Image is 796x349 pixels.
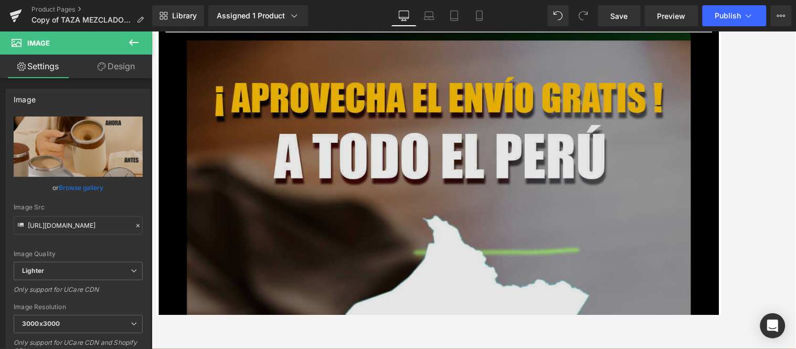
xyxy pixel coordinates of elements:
[14,89,36,104] div: Image
[31,5,152,14] a: Product Pages
[467,5,492,26] a: Mobile
[548,5,569,26] button: Undo
[391,5,417,26] a: Desktop
[715,12,741,20] span: Publish
[573,5,594,26] button: Redo
[14,285,143,301] div: Only support for UCare CDN
[657,10,686,22] span: Preview
[442,5,467,26] a: Tablet
[14,182,143,193] div: or
[14,204,143,211] div: Image Src
[27,39,50,47] span: Image
[31,16,132,24] span: Copy of TAZA MEZCLADORA
[217,10,300,21] div: Assigned 1 Product
[78,55,154,78] a: Design
[771,5,792,26] button: More
[14,250,143,258] div: Image Quality
[14,303,143,311] div: Image Resolution
[22,267,44,274] b: Lighter
[22,320,60,327] b: 3000x3000
[611,10,628,22] span: Save
[645,5,698,26] a: Preview
[417,5,442,26] a: Laptop
[172,11,197,20] span: Library
[14,216,143,235] input: Link
[760,313,786,339] div: Open Intercom Messenger
[59,178,104,197] a: Browse gallery
[703,5,767,26] button: Publish
[152,5,204,26] a: New Library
